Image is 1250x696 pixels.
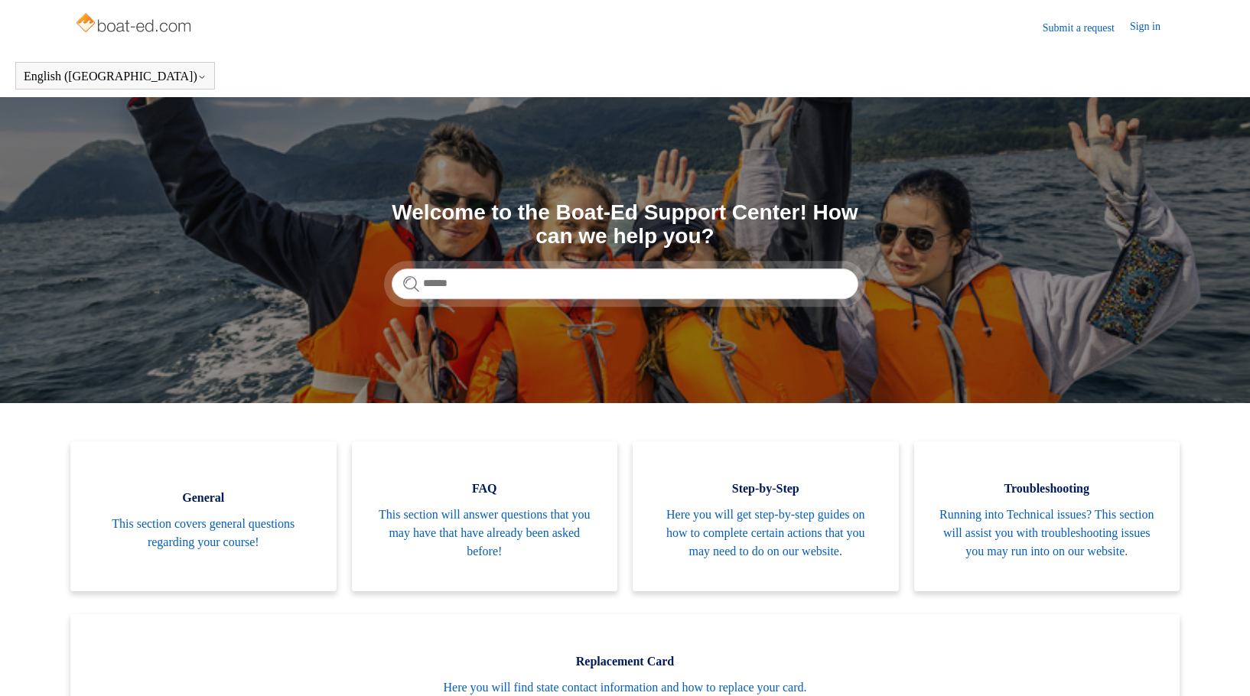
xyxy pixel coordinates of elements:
span: This section covers general questions regarding your course! [93,515,314,551]
span: This section will answer questions that you may have that have already been asked before! [375,506,595,561]
span: FAQ [375,480,595,498]
a: FAQ This section will answer questions that you may have that have already been asked before! [352,441,618,591]
a: Submit a request [1043,20,1130,36]
button: English ([GEOGRAPHIC_DATA]) [24,70,207,83]
div: Live chat [1199,645,1239,685]
span: Troubleshooting [937,480,1157,498]
h1: Welcome to the Boat-Ed Support Center! How can we help you? [392,201,858,249]
a: Troubleshooting Running into Technical issues? This section will assist you with troubleshooting ... [914,441,1180,591]
span: Step-by-Step [656,480,876,498]
a: Step-by-Step Here you will get step-by-step guides on how to complete certain actions that you ma... [633,441,899,591]
span: Running into Technical issues? This section will assist you with troubleshooting issues you may r... [937,506,1157,561]
span: General [93,489,314,507]
span: Here you will get step-by-step guides on how to complete certain actions that you may need to do ... [656,506,876,561]
a: Sign in [1130,18,1176,37]
span: Replacement Card [93,652,1157,671]
img: Boat-Ed Help Center home page [74,9,196,40]
a: General This section covers general questions regarding your course! [70,441,337,591]
input: Search [392,268,858,299]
